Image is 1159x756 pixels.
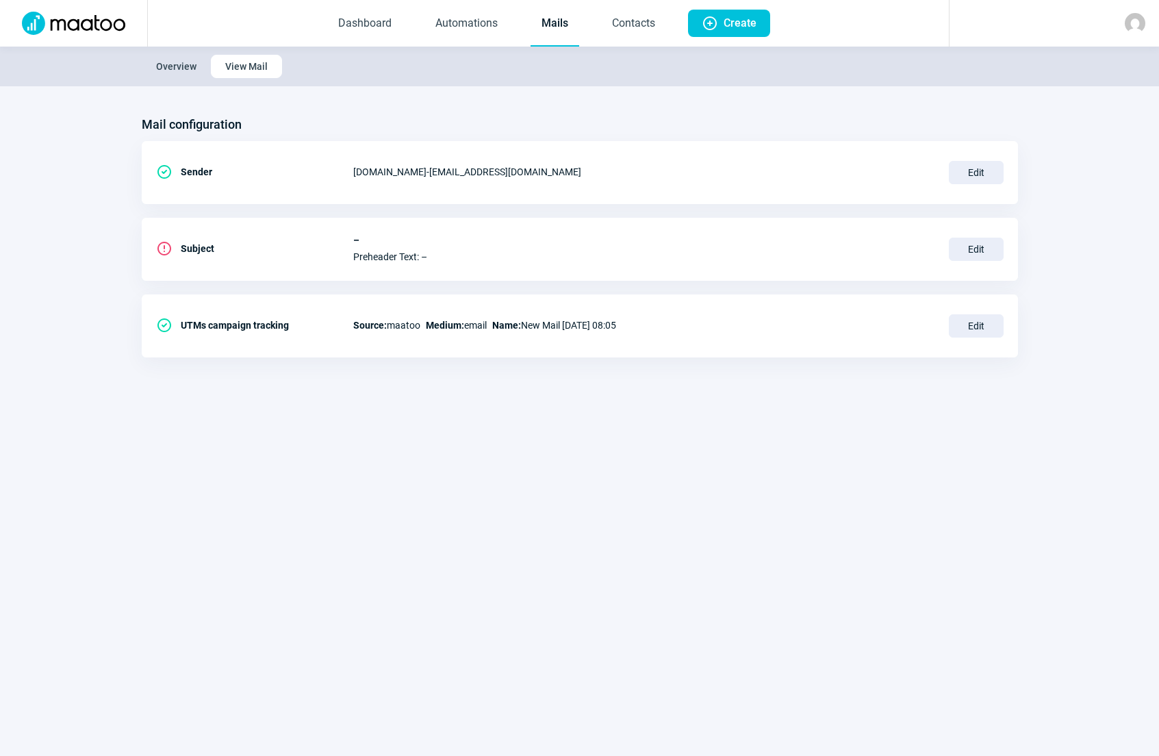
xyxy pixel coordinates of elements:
[142,114,242,136] h3: Mail configuration
[949,161,1004,184] span: Edit
[1125,13,1145,34] img: avatar
[156,235,353,262] div: Subject
[353,235,932,246] span: –
[142,55,211,78] button: Overview
[353,251,932,262] span: Preheader Text: –
[688,10,770,37] button: Create
[353,317,420,333] span: maatoo
[492,320,521,331] span: Name:
[426,317,487,333] span: email
[353,320,387,331] span: Source:
[949,314,1004,338] span: Edit
[327,1,403,47] a: Dashboard
[492,317,616,333] span: New Mail [DATE] 08:05
[949,238,1004,261] span: Edit
[531,1,579,47] a: Mails
[225,55,268,77] span: View Mail
[353,158,932,186] div: [DOMAIN_NAME] - [EMAIL_ADDRESS][DOMAIN_NAME]
[724,10,756,37] span: Create
[156,312,353,339] div: UTMs campaign tracking
[601,1,666,47] a: Contacts
[211,55,282,78] button: View Mail
[156,158,353,186] div: Sender
[424,1,509,47] a: Automations
[14,12,133,35] img: Logo
[156,55,196,77] span: Overview
[426,320,464,331] span: Medium:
